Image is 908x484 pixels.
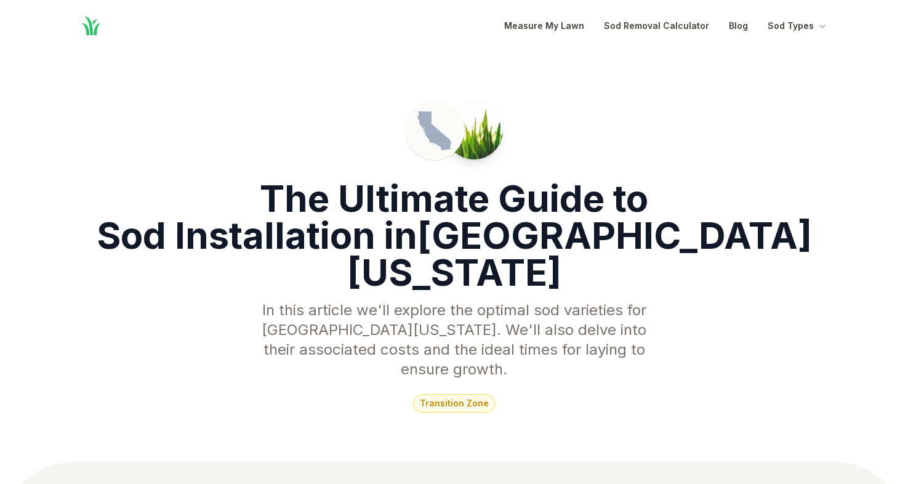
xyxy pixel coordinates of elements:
[768,18,829,33] button: Sod Types
[504,18,584,33] a: Measure My Lawn
[415,111,454,150] img: Southern California state outline
[445,102,503,159] img: Picture of a patch of sod in Southern California
[413,394,496,413] span: transition zone
[729,18,748,33] a: Blog
[247,300,661,379] p: In this article we'll explore the optimal sod varieties for [GEOGRAPHIC_DATA][US_STATE] . We'll a...
[604,18,709,33] a: Sod Removal Calculator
